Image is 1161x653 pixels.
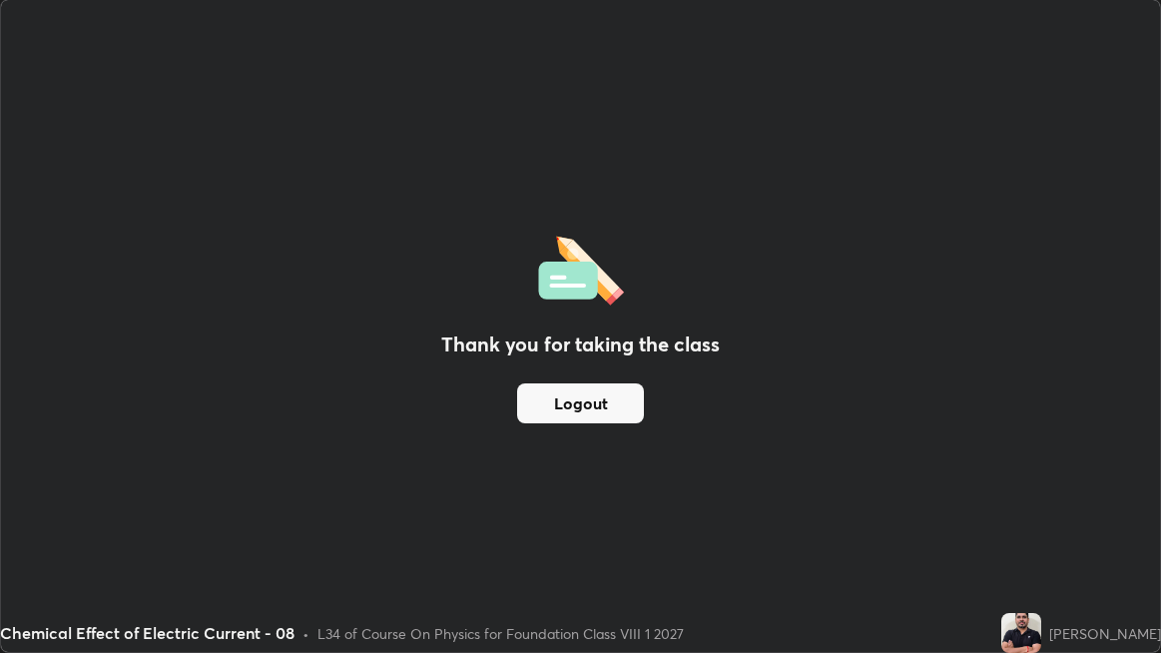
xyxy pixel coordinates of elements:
[317,623,684,644] div: L34 of Course On Physics for Foundation Class VIII 1 2027
[302,623,309,644] div: •
[517,383,644,423] button: Logout
[538,230,624,306] img: offlineFeedback.1438e8b3.svg
[441,329,720,359] h2: Thank you for taking the class
[1049,623,1161,644] div: [PERSON_NAME]
[1001,613,1041,653] img: 047d5ebf10de454d889cb9504391d643.jpg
